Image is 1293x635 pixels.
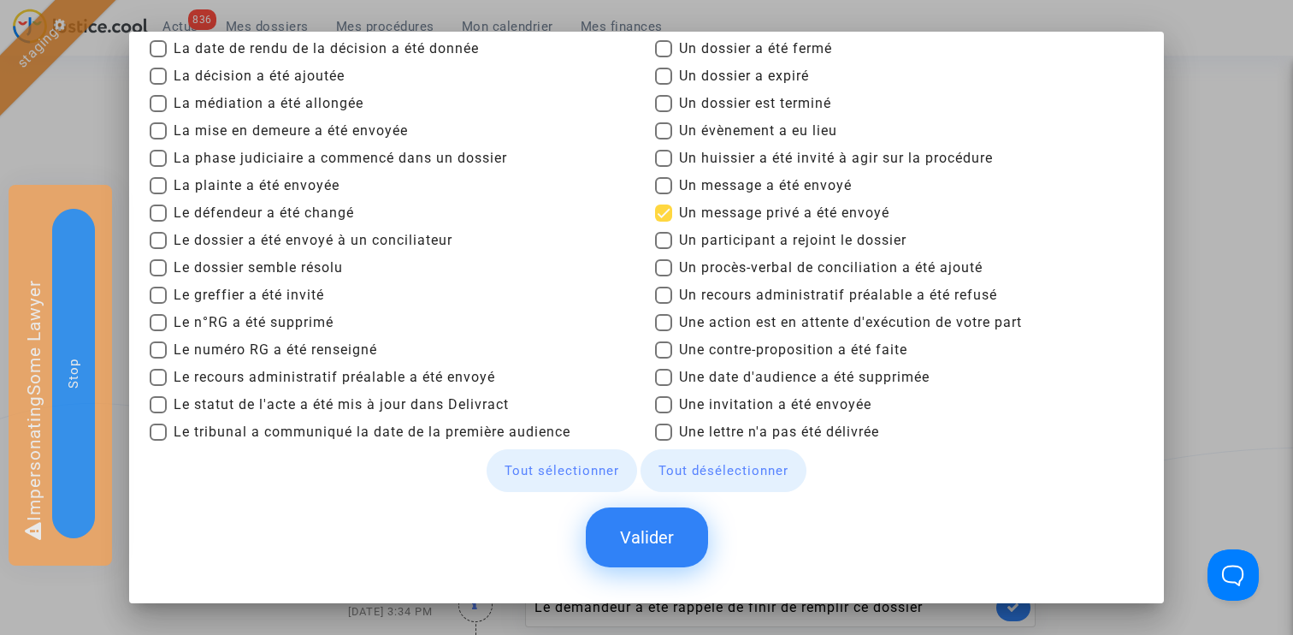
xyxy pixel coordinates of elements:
span: Un huissier a été invité à agir sur la procédure [679,148,993,169]
span: Un procès-verbal de conciliation a été ajouté [679,258,983,278]
span: Le dossier semble résolu [174,258,343,278]
span: Stop [66,359,81,389]
span: Un participant a rejoint le dossier [679,230,906,251]
button: Tout sélectionner [487,449,637,492]
button: Valider [586,507,708,567]
span: Un dossier est terminé [679,93,831,114]
span: La phase judiciaire a commencé dans un dossier [174,148,507,169]
span: Le n°RG a été supprimé [174,312,334,333]
span: Le statut de l'acte a été mis à jour dans Delivract [174,395,509,415]
span: Le greffier a été invité [174,285,324,306]
span: La date de rendu de la décision a été donnée [174,39,479,59]
span: La mise en demeure a été envoyée [174,121,408,141]
span: Un message a été envoyé [679,175,852,196]
span: La plainte a été envoyée [174,175,339,196]
span: Une contre-proposition a été faite [679,340,907,360]
span: Une action est en attente d'exécution de votre part [679,312,1022,333]
span: Le dossier a été envoyé à un conciliateur [174,230,452,251]
span: Une invitation a été envoyée [679,395,871,415]
span: La décision a été ajoutée [174,66,345,86]
span: Un dossier a expiré [679,66,809,86]
div: Impersonating [9,185,112,566]
span: Le recours administratif préalable a été envoyé [174,367,495,388]
span: Un message privé a été envoyé [679,203,889,223]
span: Le numéro RG a été renseigné [174,340,377,360]
span: Le défendeur a été changé [174,203,354,223]
span: Un dossier a été fermé [679,39,832,59]
span: Un évènement a eu lieu [679,121,837,141]
span: Une lettre n'a pas été délivrée [679,422,879,442]
span: Un recours administratif préalable a été refusé [679,285,997,306]
button: Tout désélectionner [641,449,806,492]
span: La médiation a été allongée [174,93,363,114]
span: Le tribunal a communiqué la date de la première audience [174,422,570,442]
span: Une date d'audience a été supprimée [679,367,930,388]
iframe: Help Scout Beacon - Open [1207,549,1259,601]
